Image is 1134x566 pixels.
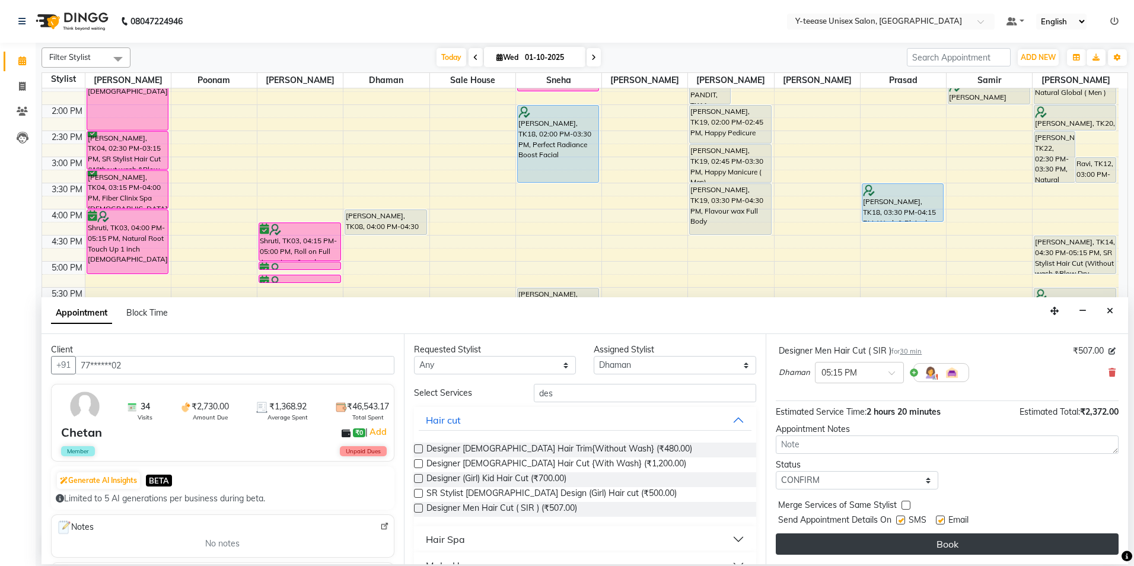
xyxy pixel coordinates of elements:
div: [PERSON_NAME], TK18, 02:00 PM-03:30 PM, Perfect Radiance Boost Facial [518,106,599,182]
span: Designer (Girl) Kid Hair Cut (₹700.00) [426,472,566,487]
img: Interior.png [945,365,959,380]
span: ₹2,730.00 [192,400,229,413]
span: [PERSON_NAME] [1033,73,1119,88]
span: Average Spent [267,413,308,422]
span: Today [437,48,466,66]
div: Hair Spa [426,532,465,546]
div: [PERSON_NAME], TK04, 03:15 PM-04:00 PM, Fiber Clinix Spa [DEMOGRAPHIC_DATA] [87,171,168,208]
div: [PERSON_NAME], TK22, 02:30 PM-03:30 PM, Natural Root Touch up ( Men ) [1034,132,1075,182]
span: Samir [947,73,1032,88]
div: [PERSON_NAME], TK21, 05:30 PM-06:00 PM, Seniour Hair Cut with Wash ( Men ) [1034,288,1116,313]
div: Client [51,344,394,356]
span: No notes [205,538,240,550]
span: Member [61,446,95,456]
span: [PERSON_NAME] [688,73,773,88]
div: 3:30 PM [49,183,85,196]
span: Dhaman [343,73,429,88]
span: Notes [56,520,94,535]
span: Estimated Service Time: [776,406,867,417]
span: Poonam [171,73,257,88]
div: Ravi, TK12, 03:00 PM-03:30 PM, Seniour Hair Cut with Wash ( Men ) [1076,158,1116,182]
span: Visits [138,413,152,422]
div: Shruti, TK03, 04:00 PM-05:15 PM, Natural Root Touch Up 1 inch [DEMOGRAPHIC_DATA] [87,210,168,274]
span: ₹0 [353,428,365,438]
span: ₹1,368.92 [269,400,307,413]
div: 2:00 PM [49,105,85,117]
img: Hairdresser.png [923,365,938,380]
div: [PERSON_NAME], TK18, 03:30 PM-04:15 PM, Wash & Plain dry (upto waist) [862,184,944,221]
img: avatar [68,389,102,424]
button: Generate AI Insights [57,472,140,489]
div: 2:30 PM [49,131,85,144]
span: [PERSON_NAME] [602,73,687,88]
div: [PERSON_NAME], TK16, 05:30 PM-06:30 PM, Honey wax Full Body [518,288,599,339]
span: SMS [909,514,926,529]
span: Appointment [51,303,112,324]
span: Wed [493,53,521,62]
span: ADD NEW [1021,53,1056,62]
span: BETA [146,475,172,486]
div: Status [776,459,938,471]
div: 4:30 PM [49,236,85,248]
div: Designer Men Hair Cut ( SIR ) [779,345,922,357]
input: Search by service name [534,384,756,402]
span: Sale House [430,73,515,88]
div: [PERSON_NAME] aspire, TK23, 01:30 PM-02:00 PM, Seniour Kids Hair Cut ( Boy ) [948,80,1030,104]
span: Sneha [516,73,601,88]
span: Total Spent [352,413,384,422]
span: | [365,425,388,439]
div: 3:00 PM [49,157,85,170]
div: seema, TK06, 01:00 PM-02:30 PM, Natural Root Touch Up 1 inch [DEMOGRAPHIC_DATA] [87,53,168,130]
div: Hair cut [426,413,461,427]
span: Designer Men Hair Cut ( SIR ) (₹507.00) [426,502,577,517]
button: ADD NEW [1018,49,1059,66]
span: Send Appointment Details On [778,514,891,529]
div: 5:00 PM [49,262,85,274]
b: 08047224946 [130,5,183,38]
span: Merge Services of Same Stylist [778,499,897,514]
span: ₹2,372.00 [1080,406,1119,417]
div: Shruti, TK03, 05:00 PM-05:10 PM, Eyebrows [259,262,340,269]
button: Book [776,533,1119,555]
div: [PERSON_NAME], TK14, 04:30 PM-05:15 PM, SR Stylist Hair Cut (Without wash &Blow Dry [DEMOGRAPHIC_... [1034,236,1116,274]
span: Designer [DEMOGRAPHIC_DATA] Hair Trim{Without Wash} (₹480.00) [426,443,692,457]
div: [PERSON_NAME], TK08, 04:00 PM-04:30 PM, Designer Men Hair Cut ( SIR ) [345,210,426,234]
div: [PERSON_NAME], TK19, 02:00 PM-02:45 PM, Happy Pedicure [690,106,771,143]
span: Amount Due [193,413,228,422]
input: 2025-10-01 [521,49,581,66]
span: Email [948,514,969,529]
div: 4:00 PM [49,209,85,222]
div: Select Services [405,387,525,399]
a: Add [368,425,388,439]
div: 5:30 PM [49,288,85,300]
span: ₹46,543.17 [347,400,389,413]
input: Search Appointment [907,48,1011,66]
span: Filter Stylist [49,52,91,62]
span: Estimated Total: [1020,406,1080,417]
span: Dhaman [779,367,810,379]
span: 34 [141,400,150,413]
span: SR Stylist [DEMOGRAPHIC_DATA] Design (Girl) Hair cut (₹500.00) [426,487,677,502]
span: [PERSON_NAME] [257,73,343,88]
div: Shruti, TK03, 04:15 PM-05:00 PM, Roll on Full Arms, Legs & underarms [259,223,340,260]
input: Search by Name/Mobile/Email/Code [75,356,394,374]
span: 30 min [900,347,922,355]
button: Hair cut [419,409,752,431]
div: [PERSON_NAME], TK04, 02:30 PM-03:15 PM, SR Stylist Hair Cut (Without wash &Blow Dry [DEMOGRAPHIC_... [87,132,168,169]
span: Designer [DEMOGRAPHIC_DATA] Hair Cut {With Wash} (₹1,200.00) [426,457,686,472]
div: Appointment Notes [776,423,1119,435]
button: Hair Spa [419,529,752,550]
span: ₹507.00 [1073,345,1104,357]
span: 2 hours 20 minutes [867,406,941,417]
div: [PERSON_NAME], TK19, 03:30 PM-04:30 PM, Flavour wax Full Body [690,184,771,234]
div: Shruti, TK03, 05:15 PM-05:25 PM, [GEOGRAPHIC_DATA] [259,275,340,282]
span: Block Time [126,307,168,318]
small: for [891,347,922,355]
span: [PERSON_NAME] [85,73,171,88]
div: Assigned Stylist [594,344,756,356]
button: +91 [51,356,76,374]
span: Unpaid Dues [340,446,387,456]
img: logo [30,5,112,38]
div: [PERSON_NAME], TK19, 02:45 PM-03:30 PM, Happy Manicure ( Men) [690,145,771,182]
div: Stylist [42,73,85,85]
